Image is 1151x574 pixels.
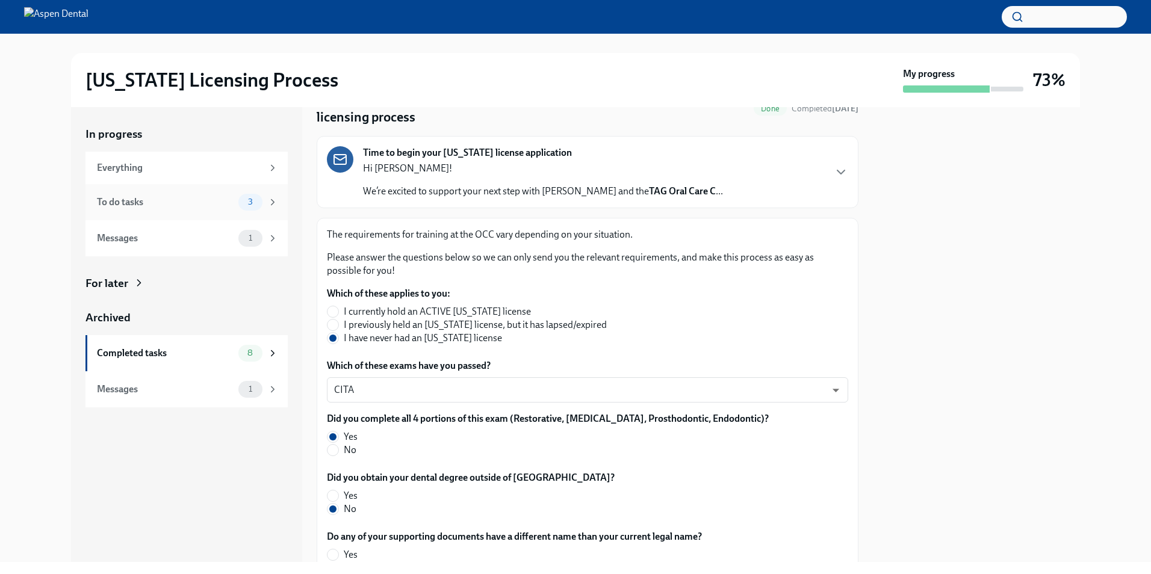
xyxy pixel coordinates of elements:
[327,530,702,543] label: Do any of your supporting documents have a different name than your current legal name?
[240,348,260,357] span: 8
[754,104,787,113] span: Done
[344,548,358,561] span: Yes
[85,184,288,220] a: To do tasks3
[241,233,259,242] span: 1
[85,68,338,92] h2: [US_STATE] Licensing Process
[792,103,858,114] span: September 27th, 2025 06:18
[85,276,128,291] div: For later
[327,471,615,484] label: Did you obtain your dental degree outside of [GEOGRAPHIC_DATA]?
[327,251,848,277] p: Please answer the questions below so we can only send you the relevant requirements, and make thi...
[363,185,723,198] p: We’re excited to support your next step with [PERSON_NAME] and the ...
[97,383,234,396] div: Messages
[97,196,234,209] div: To do tasks
[344,332,502,345] span: I have never had an [US_STATE] license
[85,371,288,407] a: Messages1
[344,318,607,332] span: I previously held an [US_STATE] license, but it has lapsed/expired
[344,489,358,502] span: Yes
[344,502,356,516] span: No
[1033,69,1066,91] h3: 73%
[97,232,234,245] div: Messages
[85,152,288,184] a: Everything
[327,228,848,241] p: The requirements for training at the OCC vary depending on your situation.
[97,347,234,360] div: Completed tasks
[832,103,858,114] strong: [DATE]
[97,161,262,174] div: Everything
[344,430,358,443] span: Yes
[85,126,288,142] a: In progress
[241,384,259,393] span: 1
[649,185,716,197] strong: TAG Oral Care C
[327,412,769,425] label: Did you complete all 4 portions of this exam (Restorative, [MEDICAL_DATA], Prosthodontic, Endodon...
[327,359,848,372] label: Which of these exams have you passed?
[317,90,749,126] h4: Answer these questions to get tailored instructions for the [US_STATE] licensing process
[85,335,288,371] a: Completed tasks8
[792,103,858,114] span: Completed
[327,377,848,403] div: CITA
[344,305,531,318] span: I currently hold an ACTIVE [US_STATE] license
[903,67,955,81] strong: My progress
[85,310,288,326] a: Archived
[24,7,88,26] img: Aspen Dental
[363,146,572,159] strong: Time to begin your [US_STATE] license application
[85,276,288,291] a: For later
[241,197,260,206] span: 3
[85,220,288,256] a: Messages1
[363,162,723,175] p: Hi [PERSON_NAME]!
[344,443,356,457] span: No
[327,287,616,300] label: Which of these applies to you:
